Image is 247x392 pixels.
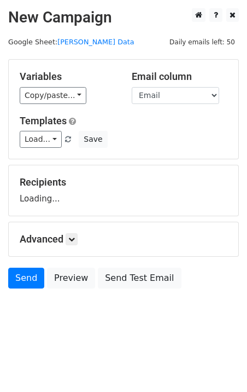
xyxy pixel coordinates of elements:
[47,268,95,289] a: Preview
[98,268,181,289] a: Send Test Email
[20,131,62,148] a: Load...
[8,38,134,46] small: Google Sheet:
[20,233,227,245] h5: Advanced
[132,71,227,83] h5: Email column
[20,176,227,205] div: Loading...
[20,176,227,188] h5: Recipients
[20,115,67,126] a: Templates
[8,268,44,289] a: Send
[20,71,115,83] h5: Variables
[57,38,134,46] a: [PERSON_NAME] Data
[20,87,86,104] a: Copy/paste...
[166,36,239,48] span: Daily emails left: 50
[166,38,239,46] a: Daily emails left: 50
[79,131,107,148] button: Save
[8,8,239,27] h2: New Campaign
